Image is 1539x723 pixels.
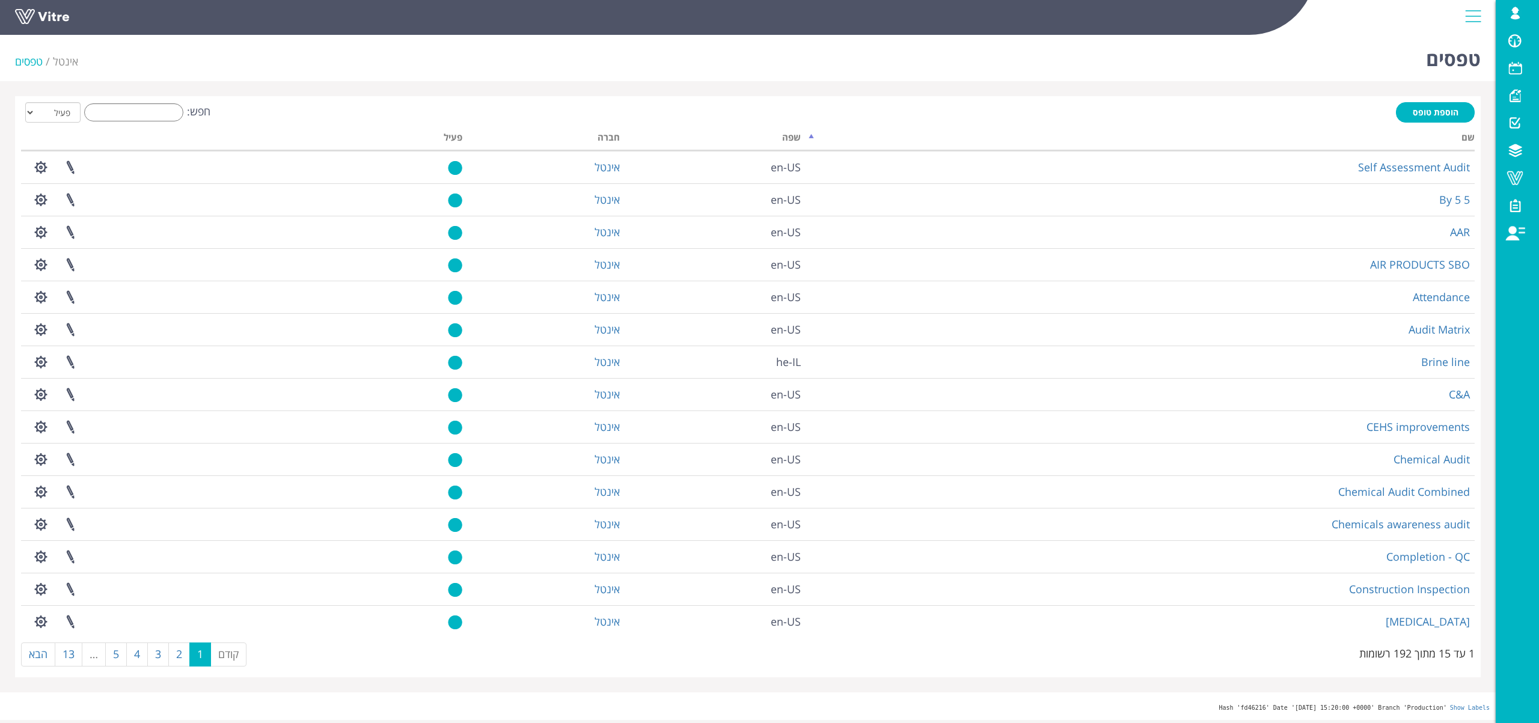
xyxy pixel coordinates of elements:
[595,290,620,304] a: אינטל
[448,193,462,208] img: yes
[1386,549,1470,564] a: Completion - QC
[625,313,806,346] td: en-US
[625,281,806,313] td: en-US
[625,573,806,605] td: en-US
[625,248,806,281] td: en-US
[337,128,467,151] th: פעיל
[1413,290,1470,304] a: Attendance
[448,388,462,403] img: yes
[448,160,462,175] img: yes
[448,290,462,305] img: yes
[81,103,210,121] label: חפש:
[15,54,53,70] li: טפסים
[1386,614,1470,629] a: [MEDICAL_DATA]
[1450,704,1490,711] a: Show Labels
[806,128,1475,151] th: שם: activate to sort column descending
[1426,30,1481,81] h1: טפסים
[448,615,462,630] img: yes
[625,151,806,183] td: en-US
[625,346,806,378] td: he-IL
[595,322,620,337] a: אינטל
[448,453,462,468] img: yes
[448,582,462,597] img: yes
[21,642,55,667] a: הבא
[625,183,806,216] td: en-US
[1349,582,1470,596] a: Construction Inspection
[595,484,620,499] a: אינטל
[53,54,78,69] a: אינטל
[55,642,82,667] a: 13
[595,355,620,369] a: אינטל
[595,387,620,401] a: אינטל
[84,103,183,121] input: חפש:
[595,582,620,596] a: אינטל
[625,378,806,410] td: en-US
[1358,160,1470,174] a: Self Assessment Audit
[448,420,462,435] img: yes
[625,410,806,443] td: en-US
[189,642,211,667] a: 1
[448,225,462,240] img: yes
[1450,225,1470,239] a: AAR
[448,355,462,370] img: yes
[448,517,462,532] img: yes
[1394,452,1470,466] a: Chemical Audit
[1370,257,1470,272] a: AIR PRODUCTS SBO
[595,517,620,531] a: אינטל
[595,160,620,174] a: אינטל
[1366,419,1470,434] a: CEHS improvements
[1421,355,1470,369] a: Brine line
[595,419,620,434] a: אינטל
[595,225,620,239] a: אינטל
[147,642,169,667] a: 3
[595,257,620,272] a: אינטל
[595,614,620,629] a: אינטל
[625,475,806,508] td: en-US
[1396,102,1475,123] a: הוספת טופס
[448,323,462,338] img: yes
[82,642,106,667] a: …
[1413,106,1458,118] span: הוספת טופס
[595,192,620,207] a: אינטל
[1439,192,1470,207] a: 5 By 5
[1449,387,1470,401] a: C&A
[448,485,462,500] img: yes
[105,642,127,667] a: 5
[448,258,462,273] img: yes
[595,549,620,564] a: אינטל
[1359,641,1475,662] div: 1 עד 15 מתוך 192 רשומות
[448,550,462,565] img: yes
[625,216,806,248] td: en-US
[1332,517,1470,531] a: Chemicals awareness audit
[625,508,806,540] td: en-US
[126,642,148,667] a: 4
[467,128,625,151] th: חברה
[1409,322,1470,337] a: Audit Matrix
[625,605,806,638] td: en-US
[625,540,806,573] td: en-US
[625,128,806,151] th: שפה
[1338,484,1470,499] a: Chemical Audit Combined
[625,443,806,475] td: en-US
[1219,704,1446,711] span: Hash 'fd46216' Date '[DATE] 15:20:00 +0000' Branch 'Production'
[210,642,246,667] a: קודם
[595,452,620,466] a: אינטל
[168,642,190,667] a: 2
